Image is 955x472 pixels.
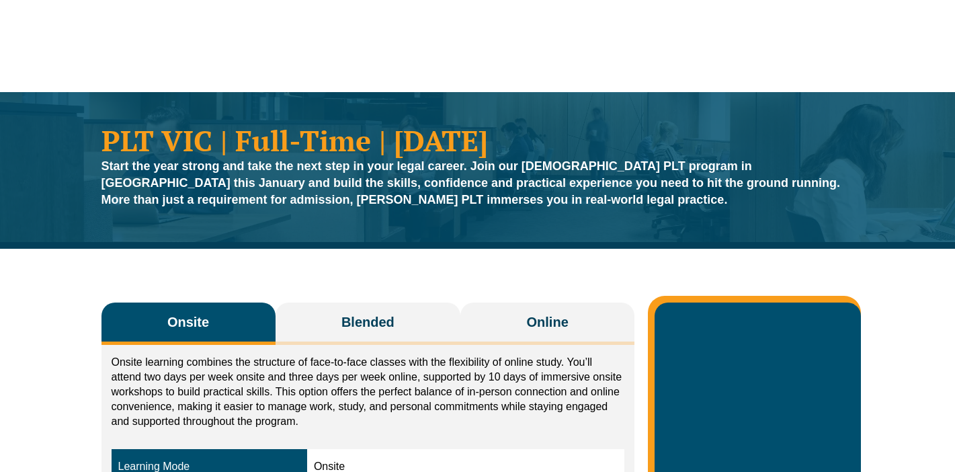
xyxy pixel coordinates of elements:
p: Onsite learning combines the structure of face-to-face classes with the flexibility of online stu... [112,355,625,429]
span: Onsite [167,313,209,331]
strong: Start the year strong and take the next step in your legal career. Join our [DEMOGRAPHIC_DATA] PL... [101,159,841,206]
span: Online [527,313,569,331]
span: Blended [341,313,395,331]
h1: PLT VIC | Full-Time | [DATE] [101,126,854,155]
